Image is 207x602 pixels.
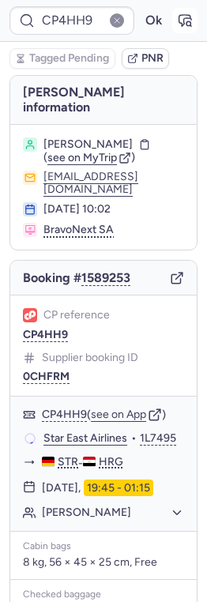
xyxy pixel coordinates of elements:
button: CP4HH9 [42,408,87,422]
span: PNR [141,52,164,65]
button: 1L7495 [140,431,176,446]
button: 1589253 [81,271,130,285]
button: CP4HH9 [23,329,68,341]
p: 8 kg, 56 × 45 × 25 cm, Free [23,555,184,570]
span: [PERSON_NAME] [43,137,133,152]
span: CP reference [43,309,110,322]
button: see on App [91,408,146,421]
button: [PERSON_NAME] [42,506,184,520]
time: 19:45 - 01:15 [84,480,153,497]
span: Supplier booking ID [42,352,138,364]
span: Booking # [23,271,130,285]
figure: 1L airline logo [23,308,37,322]
button: [EMAIL_ADDRESS][DOMAIN_NAME] [43,171,184,196]
div: - [42,455,184,470]
button: Tagged Pending [9,48,115,69]
div: [DATE] 10:02 [43,202,184,216]
div: ( ) [42,408,184,422]
span: BravoNext SA [43,223,114,237]
button: (see on MyTrip) [43,152,135,164]
button: PNR [122,48,169,69]
a: Star East Airlines [43,431,127,446]
span: see on MyTrip [47,151,117,164]
span: Tagged Pending [29,52,109,65]
div: • [43,431,184,446]
button: Ok [141,8,166,33]
div: Checked baggage [23,589,184,600]
input: PNR Reference [9,6,134,35]
span: HRG [99,455,123,469]
div: Cabin bags [23,541,184,552]
div: [DATE], [42,480,153,497]
span: STR [58,455,78,469]
button: 0CHFRM [23,371,70,383]
h4: [PERSON_NAME] information [10,76,197,125]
